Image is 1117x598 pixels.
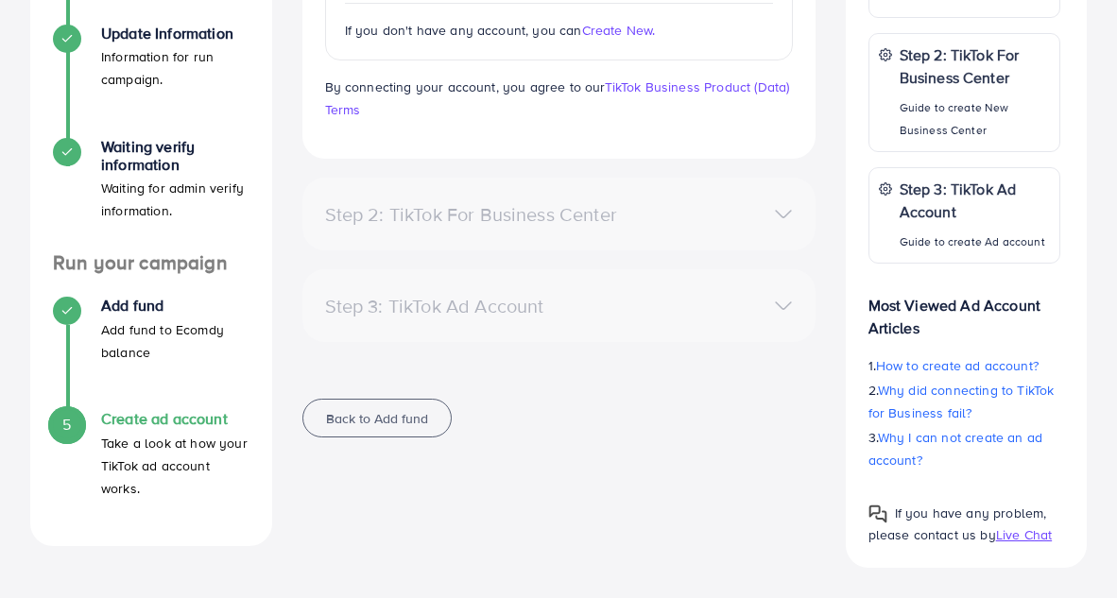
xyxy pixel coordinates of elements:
[30,410,272,523] li: Create ad account
[101,318,249,364] p: Add fund to Ecomdy balance
[101,25,249,43] h4: Update Information
[325,76,793,121] p: By connecting your account, you agree to our
[868,354,1061,377] p: 1.
[996,525,1052,544] span: Live Chat
[900,43,1050,89] p: Step 2: TikTok For Business Center
[30,251,272,275] h4: Run your campaign
[1037,513,1103,584] iframe: Chat
[62,414,71,436] span: 5
[101,138,249,174] h4: Waiting verify information
[868,504,1047,544] span: If you have any problem, please contact us by
[101,432,249,500] p: Take a look at how your TikTok ad account works.
[868,504,887,523] img: Popup guide
[900,231,1050,253] p: Guide to create Ad account
[345,21,582,40] span: If you don't have any account, you can
[868,426,1061,471] p: 3.
[582,21,656,40] span: Create New.
[326,409,428,428] span: Back to Add fund
[876,356,1039,375] span: How to create ad account?
[868,381,1055,422] span: Why did connecting to TikTok for Business fail?
[101,410,249,428] h4: Create ad account
[900,178,1050,223] p: Step 3: TikTok Ad Account
[101,177,249,222] p: Waiting for admin verify information.
[30,138,272,251] li: Waiting verify information
[868,279,1061,339] p: Most Viewed Ad Account Articles
[101,297,249,315] h4: Add fund
[868,428,1043,470] span: Why I can not create an ad account?
[101,45,249,91] p: Information for run campaign.
[30,25,272,138] li: Update Information
[900,96,1050,142] p: Guide to create New Business Center
[30,297,272,410] li: Add fund
[302,399,452,437] button: Back to Add fund
[868,379,1061,424] p: 2.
